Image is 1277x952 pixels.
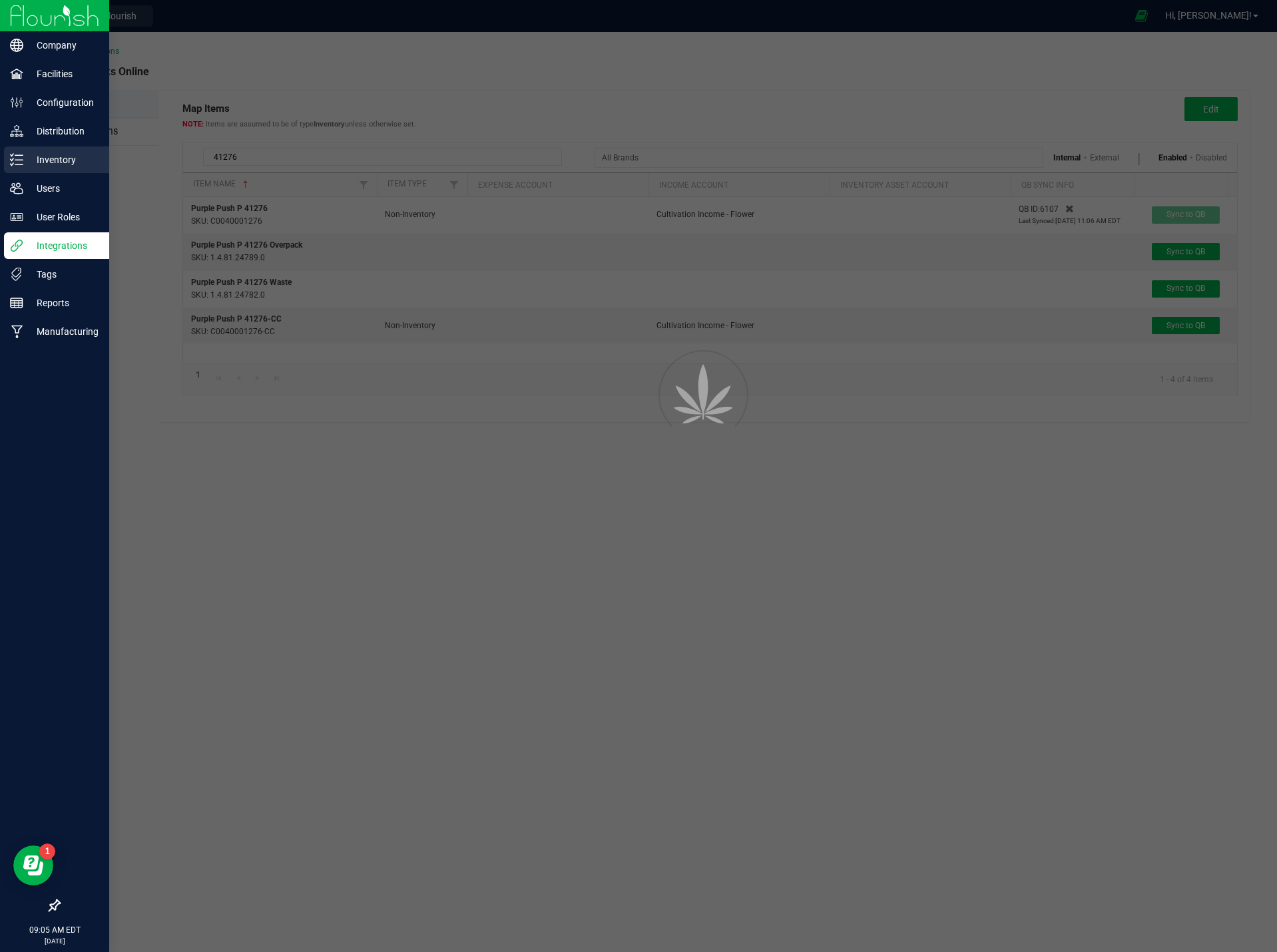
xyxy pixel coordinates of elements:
p: Company [23,37,103,53]
p: Facilities [23,66,103,82]
iframe: Resource center unread badge [39,843,55,859]
iframe: Resource center [13,845,53,885]
p: Integrations [23,238,103,254]
p: Distribution [23,123,103,139]
inline-svg: Users [10,182,23,195]
p: Manufacturing [23,324,103,340]
p: Inventory [23,152,103,168]
p: Configuration [23,95,103,111]
p: User Roles [23,209,103,225]
inline-svg: Distribution [10,124,23,138]
inline-svg: Company [10,39,23,52]
p: Users [23,180,103,196]
p: Tags [23,266,103,282]
inline-svg: Inventory [10,153,23,166]
p: 09:05 AM EDT [6,924,103,936]
inline-svg: Reports [10,296,23,310]
inline-svg: Configuration [10,96,23,109]
p: [DATE] [6,936,103,946]
inline-svg: Tags [10,268,23,281]
inline-svg: User Roles [10,210,23,224]
inline-svg: Integrations [10,239,23,252]
p: Reports [23,295,103,311]
inline-svg: Facilities [10,67,23,81]
inline-svg: Manufacturing [10,325,23,338]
